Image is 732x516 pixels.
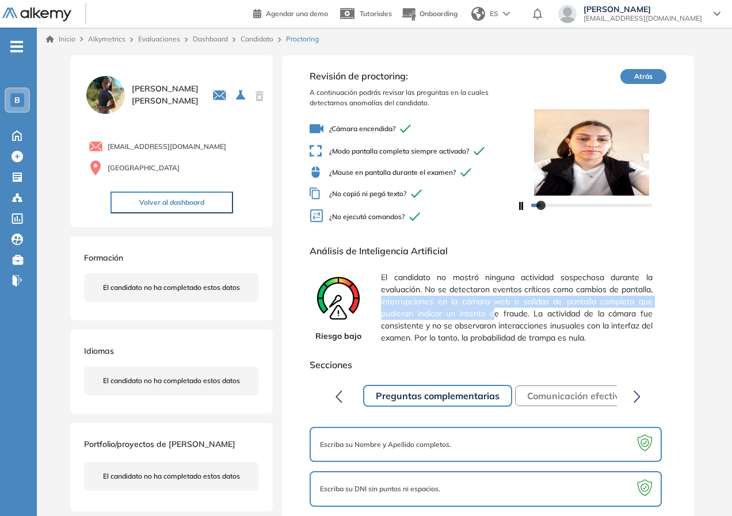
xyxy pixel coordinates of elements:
span: Revisión de proctoring: [310,69,516,83]
span: ¿Modo pantalla completa siempre activado? [310,145,516,157]
span: Riesgo bajo [315,330,361,342]
span: Secciones [310,358,666,372]
button: Volver al dashboard [110,192,233,213]
i: - [10,45,23,48]
button: Onboarding [401,2,457,26]
span: [GEOGRAPHIC_DATA] [108,163,180,173]
span: ¿Mouse en pantalla durante el examen? [310,166,516,178]
a: Candidato [241,35,273,43]
span: Tutoriales [360,9,392,18]
span: B [14,95,20,105]
span: Análisis de Inteligencia Artificial [310,244,666,258]
span: Escriba su Nombre y Apellido completos. [320,439,451,450]
span: Agendar una demo [266,9,328,18]
span: Formación [84,253,123,263]
img: world [471,7,485,21]
span: ¿No ejecutó comandos? [310,209,516,225]
img: PROFILE_MENU_LOGO_USER [84,74,127,116]
span: ES [490,9,498,19]
span: Alkymetrics [88,35,125,43]
a: Evaluaciones [138,35,180,43]
span: El candidato no mostró ninguna actividad sospechosa durante la evaluación. No se detectaron event... [381,267,652,349]
span: [EMAIL_ADDRESS][DOMAIN_NAME] [584,14,702,23]
span: ¿No copió ni pegó texto? [310,188,516,200]
img: Logo [2,7,71,22]
span: [PERSON_NAME] [PERSON_NAME] [132,83,199,107]
a: Agendar una demo [253,6,328,20]
span: [PERSON_NAME] [584,5,702,14]
a: Dashboard [193,35,228,43]
span: Onboarding [420,9,457,18]
span: Proctoring [286,34,319,44]
span: Escriba su DNI sin puntos ni espacios. [320,484,440,494]
span: ¿Cámara encendida? [310,122,516,136]
span: [EMAIL_ADDRESS][DOMAIN_NAME] [108,142,226,152]
img: arrow [503,12,510,16]
button: Atrás [620,69,666,84]
button: Comunicación efectiva | Banco Provincia [515,385,716,406]
span: A continuación podrás revisar las preguntas en la cuales detectamos anomalías del candidato. [310,87,516,108]
a: Inicio [46,34,75,44]
span: El candidato no ha completado estos datos [103,376,240,386]
span: El candidato no ha completado estos datos [103,282,240,293]
span: Idiomas [84,346,114,356]
span: Portfolio/proyectos de [PERSON_NAME] [84,439,235,449]
button: Preguntas complementarias [363,385,512,407]
span: El candidato no ha completado estos datos [103,471,240,481]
